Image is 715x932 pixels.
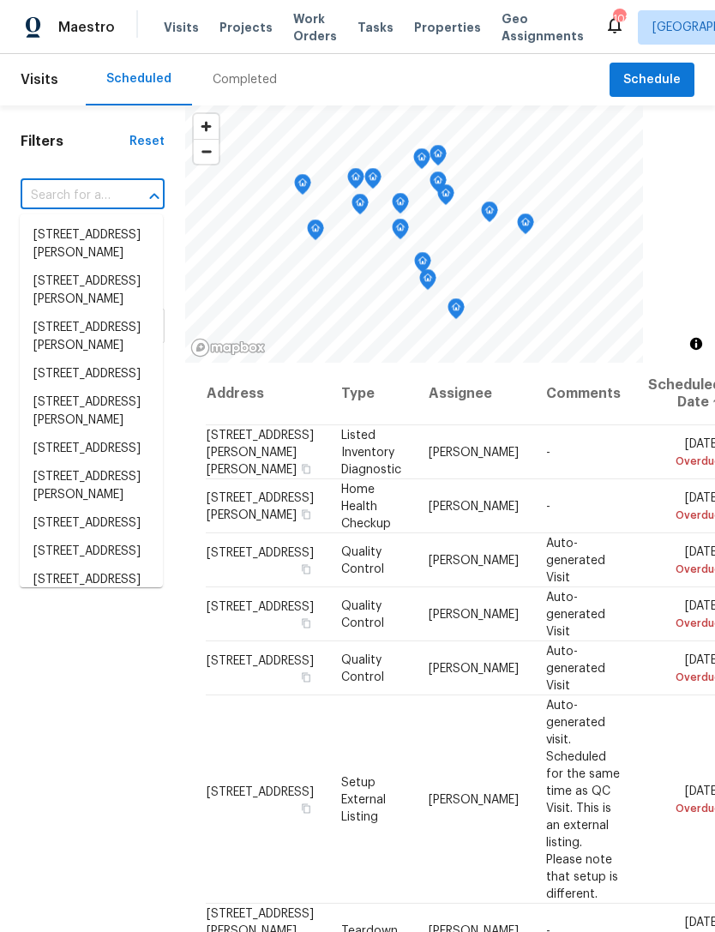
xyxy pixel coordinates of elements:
span: [PERSON_NAME] [429,554,519,566]
span: Zoom out [194,140,219,164]
button: Zoom in [194,114,219,139]
span: Auto-generated Visit [546,591,605,637]
span: Auto-generated visit. Scheduled for the same time as QC Visit. This is an external listing. Pleas... [546,699,620,899]
div: Map marker [430,145,447,171]
th: Address [206,363,327,425]
div: Map marker [413,148,430,175]
span: [PERSON_NAME] [429,500,519,512]
button: Copy Address [298,561,314,576]
span: [PERSON_NAME] [429,446,519,458]
li: [STREET_ADDRESS] [20,435,163,463]
button: Copy Address [298,669,314,684]
span: Geo Assignments [502,10,584,45]
div: Map marker [517,213,534,240]
span: Setup External Listing [341,776,386,822]
button: Copy Address [298,506,314,521]
div: 102 [613,10,625,27]
button: Toggle attribution [686,334,706,354]
div: Map marker [294,174,311,201]
th: Comments [532,363,634,425]
span: [PERSON_NAME] [429,662,519,674]
span: [STREET_ADDRESS][PERSON_NAME] [207,491,314,520]
th: Type [327,363,415,425]
div: Map marker [437,184,454,211]
div: Completed [213,71,277,88]
div: Map marker [414,252,431,279]
span: Visits [21,61,58,99]
input: Search for an address... [21,183,117,209]
th: Assignee [415,363,532,425]
span: Work Orders [293,10,337,45]
span: [STREET_ADDRESS] [207,600,314,612]
span: [STREET_ADDRESS] [207,785,314,797]
span: Home Health Checkup [341,483,391,529]
span: Auto-generated Visit [546,645,605,691]
div: Scheduled [106,70,171,87]
span: [STREET_ADDRESS] [207,546,314,558]
span: [PERSON_NAME] [429,793,519,805]
button: Close [142,184,166,208]
button: Schedule [610,63,694,98]
div: Map marker [347,168,364,195]
div: Reset [129,133,165,150]
span: - [546,446,550,458]
div: Map marker [392,193,409,219]
span: - [546,500,550,512]
div: Map marker [448,298,465,325]
span: Quality Control [341,545,384,574]
li: [STREET_ADDRESS] [20,566,163,594]
span: [STREET_ADDRESS][PERSON_NAME][PERSON_NAME] [207,429,314,475]
span: Quality Control [341,653,384,682]
div: Map marker [364,168,382,195]
span: Tasks [357,21,394,33]
h1: Filters [21,133,129,150]
li: [STREET_ADDRESS][PERSON_NAME] [20,268,163,314]
span: Properties [414,19,481,36]
span: Toggle attribution [691,334,701,353]
li: [STREET_ADDRESS][PERSON_NAME] [20,463,163,509]
button: Zoom out [194,139,219,164]
li: [STREET_ADDRESS][PERSON_NAME] [20,314,163,360]
span: Maestro [58,19,115,36]
span: Schedule [623,69,681,91]
div: Map marker [430,171,447,198]
a: Mapbox homepage [190,338,266,358]
button: Copy Address [298,615,314,630]
div: Map marker [392,219,409,245]
button: Copy Address [298,800,314,815]
div: Map marker [351,194,369,220]
span: [PERSON_NAME] [429,608,519,620]
li: [STREET_ADDRESS] [20,360,163,388]
span: Projects [219,19,273,36]
li: [STREET_ADDRESS] [20,509,163,538]
span: Auto-generated Visit [546,537,605,583]
li: [STREET_ADDRESS] [20,538,163,566]
span: Visits [164,19,199,36]
span: [STREET_ADDRESS] [207,654,314,666]
canvas: Map [185,105,643,363]
div: Map marker [481,201,498,228]
button: Copy Address [298,460,314,476]
span: Listed Inventory Diagnostic [341,429,401,475]
span: Quality Control [341,599,384,628]
li: [STREET_ADDRESS][PERSON_NAME] [20,388,163,435]
li: [STREET_ADDRESS][PERSON_NAME] [20,221,163,268]
div: Map marker [307,219,324,246]
div: Map marker [419,269,436,296]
